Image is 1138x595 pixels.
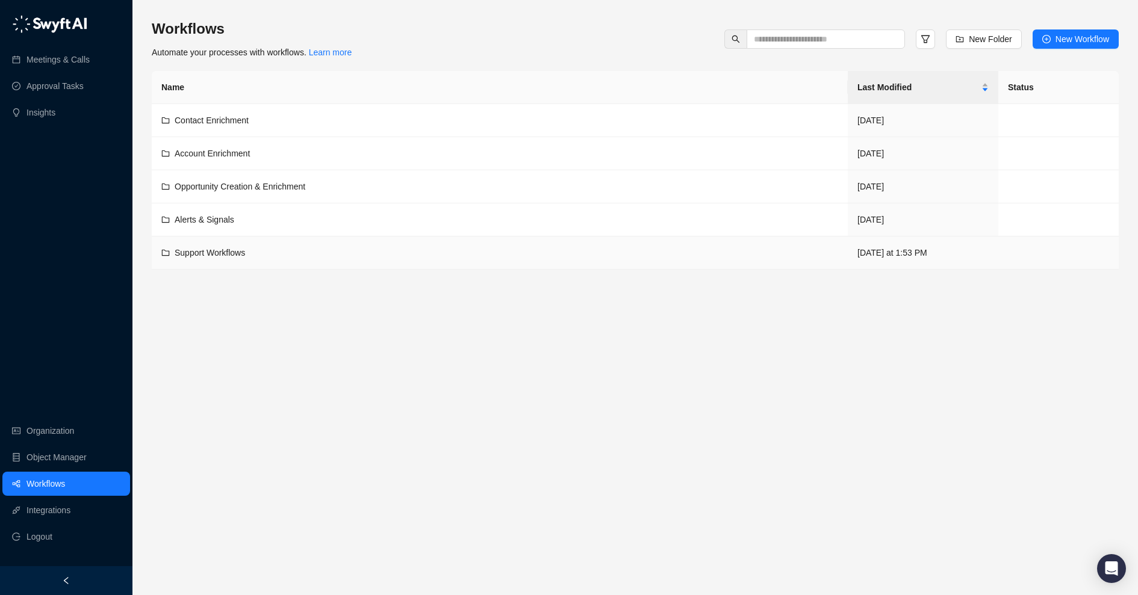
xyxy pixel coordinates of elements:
a: Object Manager [26,445,87,469]
span: Automate your processes with workflows. [152,48,352,57]
button: New Folder [946,29,1022,49]
td: [DATE] [848,137,998,170]
td: [DATE] [848,170,998,203]
span: Opportunity Creation & Enrichment [175,182,305,191]
span: folder [161,215,170,224]
span: plus-circle [1042,35,1051,43]
span: folder [161,248,170,257]
div: Open Intercom Messenger [1097,554,1126,583]
a: Approval Tasks [26,74,84,98]
th: Name [152,71,848,104]
span: Support Workflows [175,248,245,257]
span: Alerts & Signals [175,215,234,224]
td: [DATE] [848,104,998,137]
span: Logout [26,525,52,549]
button: New Workflow [1033,29,1119,49]
a: Integrations [26,498,70,522]
span: New Workflow [1056,32,1109,46]
span: logout [12,532,20,541]
h3: Workflows [152,19,352,39]
span: Contact Enrichment [175,116,249,125]
span: search [732,35,740,43]
a: Insights [26,100,55,125]
span: Account Enrichment [175,149,250,158]
a: Organization [26,419,74,443]
a: Learn more [309,48,352,57]
span: filter [921,34,930,44]
img: logo-05li4sbe.png [12,15,87,33]
span: folder [161,149,170,158]
th: Status [998,71,1119,104]
a: Workflows [26,472,65,496]
td: [DATE] at 1:53 PM [848,236,998,270]
span: folder [161,116,170,125]
span: Last Modified [857,81,979,94]
span: folder [161,182,170,191]
td: [DATE] [848,203,998,236]
span: folder-add [956,35,964,43]
span: left [62,576,70,585]
a: Meetings & Calls [26,48,90,72]
span: New Folder [969,32,1012,46]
